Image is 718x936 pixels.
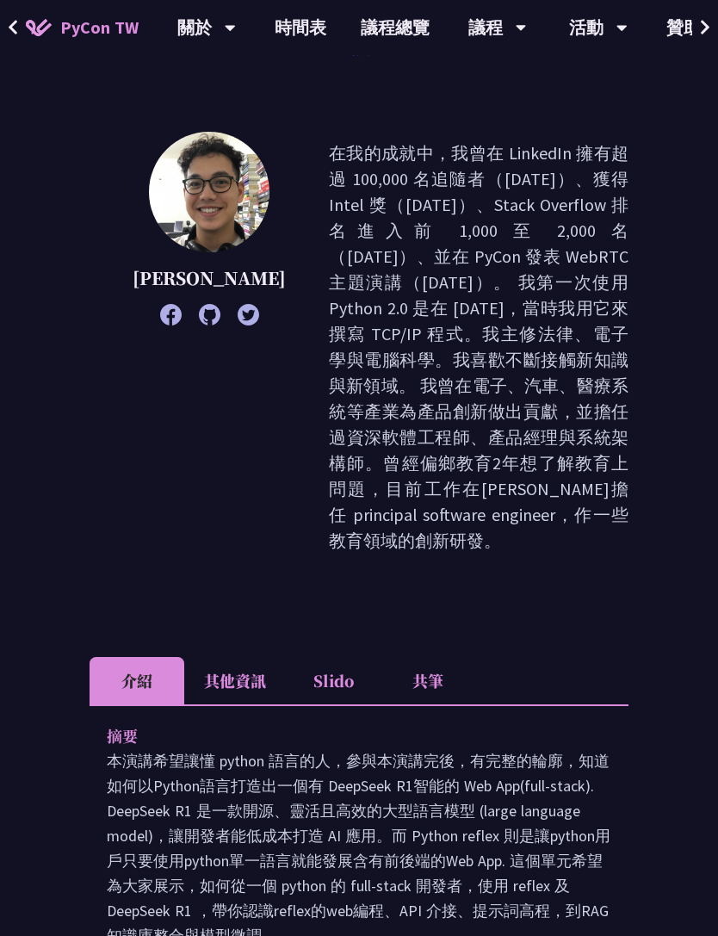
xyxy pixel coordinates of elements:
span: PyCon TW [60,15,139,40]
li: Slido [286,657,381,704]
p: [PERSON_NAME] [133,265,286,291]
a: PyCon TW [9,6,156,49]
li: 共筆 [381,657,475,704]
p: 摘要 [107,723,577,748]
li: 其他資訊 [184,657,286,704]
img: Home icon of PyCon TW 2025 [26,19,52,36]
li: 介紹 [90,657,184,704]
img: Milo Chen [149,132,269,252]
p: 在我的成就中，我曾在 LinkedIn 擁有超過 100,000 名追隨者（[DATE]）、獲得 Intel 獎（[DATE]）、Stack Overflow 排名進入前 1,000 至 2,0... [329,140,628,554]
